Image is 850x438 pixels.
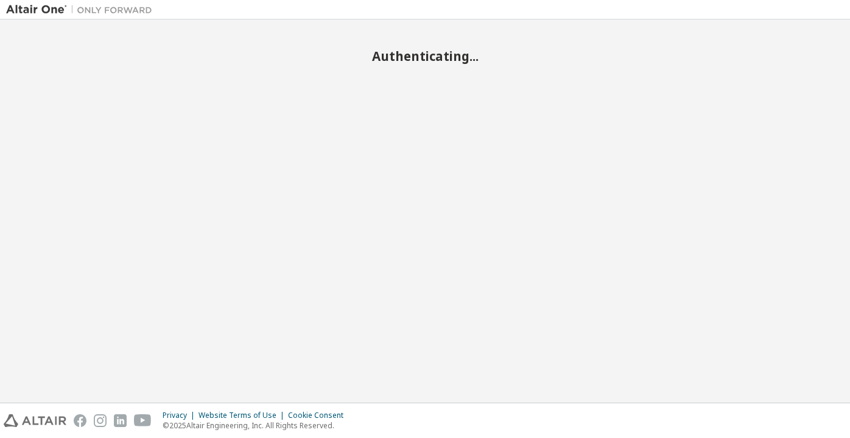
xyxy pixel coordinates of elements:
p: © 2025 Altair Engineering, Inc. All Rights Reserved. [163,420,351,431]
div: Cookie Consent [288,411,351,420]
img: facebook.svg [74,414,86,427]
img: instagram.svg [94,414,107,427]
div: Website Terms of Use [198,411,288,420]
img: altair_logo.svg [4,414,66,427]
div: Privacy [163,411,198,420]
img: youtube.svg [134,414,152,427]
img: linkedin.svg [114,414,127,427]
img: Altair One [6,4,158,16]
h2: Authenticating... [6,48,844,64]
